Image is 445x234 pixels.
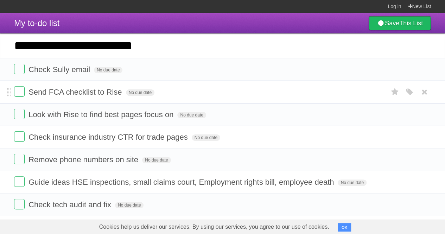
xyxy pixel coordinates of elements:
span: No due date [115,202,144,208]
span: No due date [142,157,171,163]
label: Done [14,199,25,209]
span: Cookies help us deliver our services. By using our services, you agree to our use of cookies. [92,220,336,234]
label: Done [14,176,25,187]
label: Done [14,109,25,119]
span: No due date [126,89,154,96]
span: No due date [338,179,366,186]
button: OK [338,223,351,232]
label: Done [14,154,25,164]
label: Done [14,86,25,97]
span: Check tech audit and fix [28,200,113,209]
label: Done [14,64,25,74]
span: Remove phone numbers on site [28,155,140,164]
span: Check insurance industry CTR for trade pages [28,133,189,141]
span: Guide ideas HSE inspections, small claims court, Employment rights bill, employee death [28,178,336,186]
span: My to-do list [14,18,59,28]
span: Look with Rise to find best pages focus on [28,110,175,119]
b: This List [399,20,423,27]
span: No due date [192,134,220,141]
label: Star task [388,86,401,98]
span: Check Sully email [28,65,92,74]
label: Done [14,131,25,142]
a: SaveThis List [369,16,431,30]
span: No due date [177,112,206,118]
span: No due date [94,67,122,73]
span: Send FCA checklist to Rise [28,88,123,96]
